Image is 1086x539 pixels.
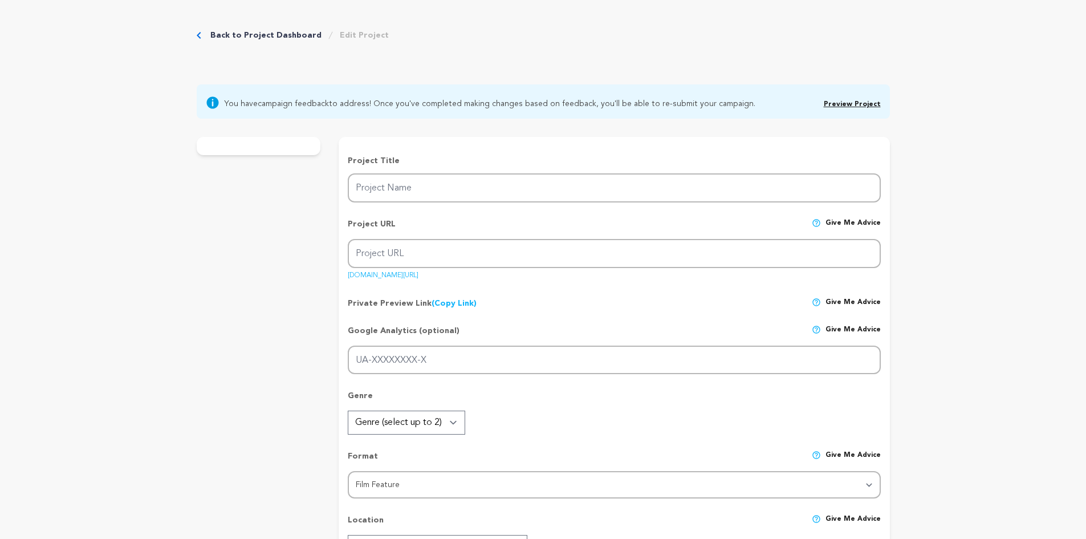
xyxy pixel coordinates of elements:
[348,390,880,411] p: Genre
[348,218,396,239] p: Project URL
[825,451,881,471] span: Give me advice
[348,268,418,279] a: [DOMAIN_NAME][URL]
[348,155,880,167] p: Project Title
[258,100,329,108] a: campaign feedback
[348,451,378,471] p: Format
[824,101,881,108] a: Preview Project
[812,325,821,334] img: help-circle.svg
[348,239,880,268] input: Project URL
[210,30,322,41] a: Back to Project Dashboard
[825,218,881,239] span: Give me advice
[224,96,755,110] span: You have to address! Once you've completed making changes based on feedback, you'll be able to re...
[340,30,389,41] a: Edit Project
[348,346,880,375] input: UA-XXXXXXXX-X
[348,325,459,346] p: Google Analytics (optional)
[825,298,881,309] span: Give me advice
[812,451,821,460] img: help-circle.svg
[348,514,384,535] p: Location
[812,514,821,524] img: help-circle.svg
[432,299,477,307] a: (Copy Link)
[348,173,880,202] input: Project Name
[812,218,821,228] img: help-circle.svg
[825,325,881,346] span: Give me advice
[812,298,821,307] img: help-circle.svg
[197,30,389,41] div: Breadcrumb
[825,514,881,535] span: Give me advice
[348,298,477,309] p: Private Preview Link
